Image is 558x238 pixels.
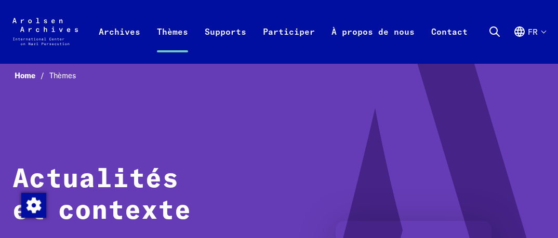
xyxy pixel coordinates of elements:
[323,22,423,64] a: À propos de nous
[255,22,323,64] a: Participer
[49,71,76,80] span: Thèmes
[90,11,476,52] nav: Principal
[12,166,191,225] strong: Actualités et contexte
[90,22,149,64] a: Archives
[149,22,196,64] a: Thèmes
[12,68,546,83] nav: Breadcrumb
[21,193,46,218] img: Modification du consentement
[513,25,546,60] button: Français, sélection de la langue
[423,22,476,64] a: Contact
[196,22,255,64] a: Supports
[15,71,49,80] a: Home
